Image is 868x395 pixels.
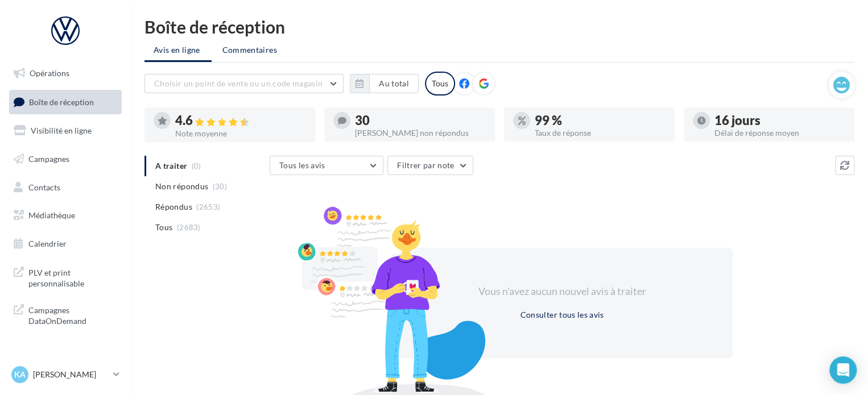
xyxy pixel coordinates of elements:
[33,369,109,380] p: [PERSON_NAME]
[387,156,473,175] button: Filtrer par note
[355,129,486,137] div: [PERSON_NAME] non répondus
[28,239,67,248] span: Calendrier
[829,356,857,384] div: Open Intercom Messenger
[714,114,845,127] div: 16 jours
[7,61,124,85] a: Opérations
[196,202,220,211] span: (2653)
[535,114,666,127] div: 99 %
[175,114,306,127] div: 4.6
[7,90,124,114] a: Boîte de réception
[7,298,124,331] a: Campagnes DataOnDemand
[7,176,124,199] a: Contacts
[28,210,75,220] span: Médiathèque
[515,308,608,322] button: Consulter tous les avis
[464,284,660,299] div: Vous n'avez aucun nouvel avis à traiter
[177,223,201,232] span: (2683)
[144,74,344,93] button: Choisir un point de vente ou un code magasin
[28,302,117,327] span: Campagnes DataOnDemand
[31,126,92,135] span: Visibilité en ligne
[222,45,277,55] span: Commentaires
[369,74,419,93] button: Au total
[350,74,419,93] button: Au total
[714,129,845,137] div: Délai de réponse moyen
[155,222,172,233] span: Tous
[279,160,325,170] span: Tous les avis
[7,119,124,143] a: Visibilité en ligne
[355,114,486,127] div: 30
[175,130,306,138] div: Note moyenne
[270,156,383,175] button: Tous les avis
[28,182,60,192] span: Contacts
[7,260,124,294] a: PLV et print personnalisable
[535,129,666,137] div: Taux de réponse
[7,232,124,256] a: Calendrier
[154,78,323,88] span: Choisir un point de vente ou un code magasin
[7,147,124,171] a: Campagnes
[425,72,455,95] div: Tous
[29,97,94,106] span: Boîte de réception
[30,68,69,78] span: Opérations
[213,182,227,191] span: (30)
[28,154,69,164] span: Campagnes
[14,369,26,380] span: KA
[9,364,122,385] a: KA [PERSON_NAME]
[144,18,854,35] div: Boîte de réception
[155,181,208,192] span: Non répondus
[155,201,192,213] span: Répondus
[28,265,117,289] span: PLV et print personnalisable
[7,203,124,227] a: Médiathèque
